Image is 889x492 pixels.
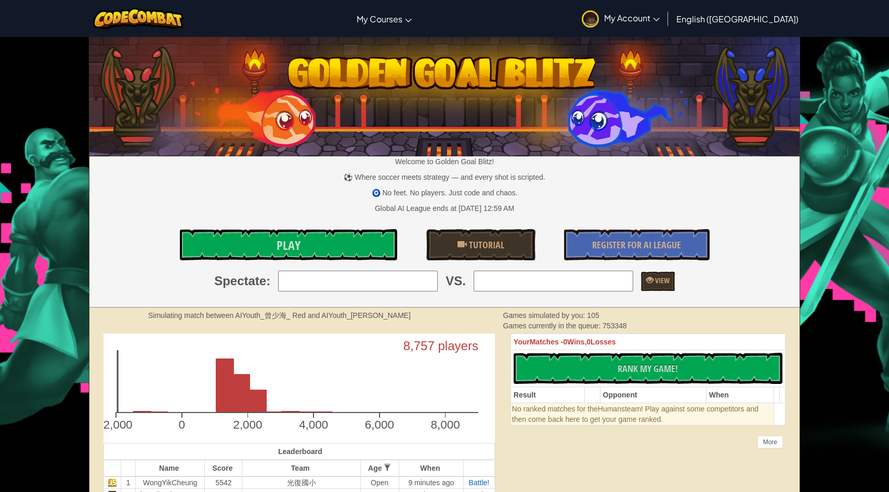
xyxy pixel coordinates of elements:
[242,460,360,476] th: Team
[89,188,800,198] p: 🧿 No feet. No players. Just code and chaos.
[89,33,800,156] img: Golden Goal
[512,405,759,423] span: team! Play against some competitors and then come back here to get your game ranked.
[564,229,709,260] a: Register for AI League
[511,334,785,350] th: 0 0
[511,387,585,403] th: Result
[676,14,799,24] span: English ([GEOGRAPHIC_DATA])
[514,338,530,346] span: Your
[89,172,800,182] p: ⚽ Where soccer meets strategy — and every shot is scripted.
[469,478,490,487] a: Battle!
[99,418,133,431] text: -2,000
[446,272,466,290] span: VS.
[351,5,417,33] a: My Courses
[600,387,706,403] th: Opponent
[278,447,322,456] span: Leaderboard
[592,238,681,251] span: Register for AI League
[530,338,564,346] span: Matches -
[399,460,463,476] th: When
[89,156,800,167] p: Welcome to Golden Goal Blitz!
[375,203,514,214] div: Global AI League ends at [DATE] 12:59 AM
[135,476,205,489] td: WongYikCheung
[467,238,504,251] span: Tutorial
[365,418,394,431] text: 6,000
[653,275,670,285] span: View
[591,338,616,346] span: Losses
[587,311,599,320] span: 105
[430,418,460,431] text: 8,000
[567,338,586,346] span: Wins,
[277,237,300,254] span: Play
[512,405,598,413] span: No ranked matches for the
[399,476,463,489] td: 9 minutes ago
[299,418,328,431] text: 4,000
[233,418,262,431] text: 2,000
[706,387,774,403] th: When
[121,476,136,489] td: 1
[403,339,478,353] text: 8,757 players
[604,12,660,23] span: My Account
[360,460,399,476] th: Age
[577,2,665,35] a: My Account
[514,353,782,384] button: Rank My Game!
[360,476,399,489] td: Open
[178,418,185,431] text: 0
[757,436,783,448] div: More
[135,460,205,476] th: Name
[671,5,804,33] a: English ([GEOGRAPHIC_DATA])
[266,272,270,290] span: :
[148,311,411,320] strong: Simulating match between AIYouth_曾少海_ Red and AIYouth_[PERSON_NAME]
[205,460,242,476] th: Score
[93,8,184,29] img: CodeCombat logo
[242,476,360,489] td: 光復國小
[503,311,587,320] span: Games simulated by you:
[582,10,599,28] img: avatar
[511,403,774,425] td: Humans
[503,322,603,330] span: Games currently in the queue:
[205,476,242,489] td: 5542
[618,362,678,375] span: Rank My Game!
[357,14,402,24] span: My Courses
[426,229,535,260] a: Tutorial
[603,322,627,330] span: 753348
[214,272,266,290] span: Spectate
